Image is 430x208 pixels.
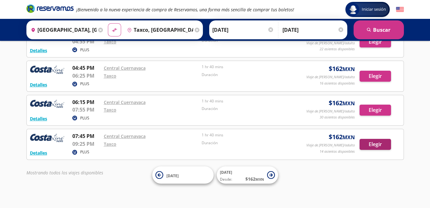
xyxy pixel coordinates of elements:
[72,72,101,79] p: 06:25 PM
[282,22,344,38] input: Opcional
[152,167,214,184] button: [DATE]
[202,72,297,78] p: Duración
[30,150,47,156] button: Detalles
[329,132,355,142] span: $ 162
[320,81,355,86] p: 16 asientos disponibles
[306,41,355,46] p: Viaje de [PERSON_NAME]/adulto
[104,39,116,45] a: Taxco
[125,22,193,38] input: Buscar Destino
[306,143,355,148] p: Viaje de [PERSON_NAME]/adulto
[72,140,101,148] p: 09:25 PM
[359,6,388,13] span: Iniciar sesión
[320,115,355,120] p: 30 asientos disponibles
[80,115,89,121] p: PLUS
[30,81,47,88] button: Detalles
[320,47,355,52] p: 22 asientos disponibles
[320,149,355,154] p: 14 asientos disponibles
[30,47,47,54] button: Detalles
[72,38,101,45] p: 04:55 PM
[80,47,89,53] p: PLUS
[343,100,355,107] small: MXN
[202,64,297,70] p: 1 hr 40 mins
[26,170,103,176] em: Mostrando todos los viajes disponibles
[72,98,101,106] p: 06:15 PM
[28,22,97,38] input: Buscar Origen
[360,71,391,82] button: Elegir
[26,4,74,13] i: Brand Logo
[30,115,47,122] button: Detalles
[72,106,101,113] p: 07:55 PM
[202,106,297,112] p: Duración
[306,109,355,114] p: Viaje de [PERSON_NAME]/adulto
[104,65,146,71] a: Central Cuernavaca
[104,107,116,113] a: Taxco
[104,141,116,147] a: Taxco
[30,98,64,111] img: RESERVAMOS
[343,134,355,141] small: MXN
[72,64,101,72] p: 04:45 PM
[220,170,232,175] span: [DATE]
[80,81,89,87] p: PLUS
[72,132,101,140] p: 07:45 PM
[104,99,146,105] a: Central Cuernavaca
[166,173,179,178] span: [DATE]
[220,177,232,182] span: Desde:
[104,73,116,79] a: Taxco
[360,139,391,150] button: Elegir
[329,98,355,108] span: $ 162
[217,167,278,184] button: [DATE]Desde:$162MXN
[26,4,74,15] a: Brand Logo
[245,176,264,182] span: $ 162
[30,132,64,145] img: RESERVAMOS
[80,149,89,155] p: PLUS
[104,133,146,139] a: Central Cuernavaca
[202,140,297,146] p: Duración
[360,105,391,116] button: Elegir
[202,132,297,138] p: 1 hr 40 mins
[202,98,297,104] p: 1 hr 40 mins
[212,22,274,38] input: Elegir Fecha
[30,64,64,77] img: RESERVAMOS
[255,177,264,182] small: MXN
[76,7,294,13] em: ¡Bienvenido a la nueva experiencia de compra de Reservamos, una forma más sencilla de comprar tus...
[396,6,404,14] button: English
[306,74,355,80] p: Viaje de [PERSON_NAME]/adulto
[343,66,355,73] small: MXN
[360,36,391,47] button: Elegir
[354,20,404,39] button: Buscar
[329,64,355,74] span: $ 162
